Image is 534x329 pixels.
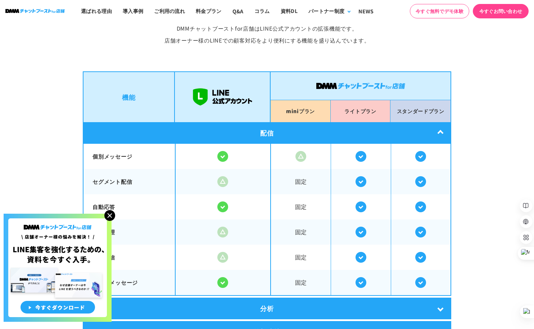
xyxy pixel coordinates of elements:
[92,152,166,161] p: 個別メッセージ
[92,228,166,236] p: タグ管理
[83,122,451,144] div: 配信
[271,271,331,294] span: 固定
[286,106,315,117] p: mini プラン
[473,4,529,18] a: 今すぐお問い合わせ
[92,203,166,211] p: 自動応答
[5,9,65,13] img: ロゴ
[92,253,166,262] p: 予約配信
[4,214,112,322] img: 店舗オーナー様の悩みを解決!LINE集客を狂化するための資料を今すぐ入手!
[397,106,444,117] p: スタンダード プラン
[83,22,451,46] p: DMMチャットブーストfor店舗は LINE公式アカウントの拡張機能です。 店舗オーナー様のLINEでの顧客対応を より便利にする機能を盛り込んでいます。
[410,4,469,18] a: 今すぐ無料でデモ体験
[271,195,331,218] span: 固定
[92,279,166,287] p: リッチメッセージ
[83,71,175,122] li: 機能
[271,220,331,244] span: 固定
[271,170,331,193] span: 固定
[92,178,166,186] p: セグメント配信
[4,214,112,222] a: 店舗オーナー様の悩みを解決!LINE集客を狂化するための資料を今すぐ入手!
[271,245,331,269] span: 固定
[344,106,376,117] p: ライト プラン
[308,7,344,15] div: パートナー制度
[83,298,451,319] div: 分析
